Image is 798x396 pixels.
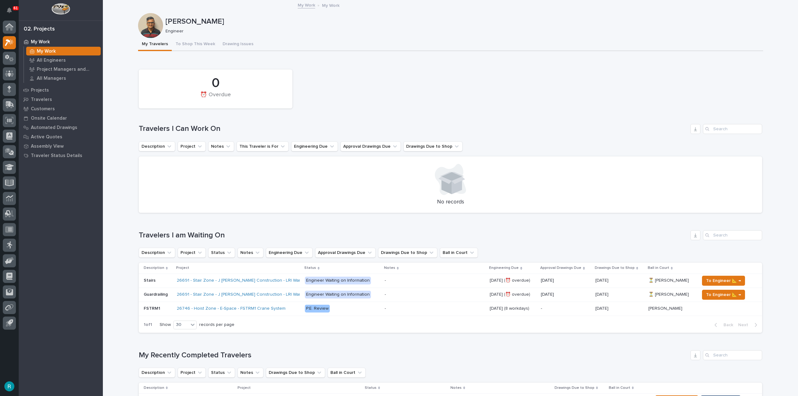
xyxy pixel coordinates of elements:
button: My Travelers [138,38,172,51]
p: Automated Drawings [31,125,77,131]
p: Onsite Calendar [31,116,67,121]
button: Approval Drawings Due [315,248,376,258]
button: Description [139,248,175,258]
a: Travelers [19,95,103,104]
div: Engineer Waiting on Information [305,291,371,298]
button: Notifications [3,4,16,17]
p: My Work [31,39,50,45]
p: Traveler Status Details [31,153,82,159]
p: Guardrailing [144,291,169,297]
h1: Travelers I Can Work On [139,124,688,133]
p: [DATE] (⏰ overdue) [490,277,531,283]
p: Travelers [31,97,52,103]
button: Description [139,368,175,378]
p: Notes [450,384,462,391]
img: Workspace Logo [51,3,70,15]
button: To Engineer 📐 → [702,276,745,286]
div: - [385,278,386,283]
button: Next [736,322,762,328]
div: Engineer Waiting on Information [305,277,371,284]
p: [DATE] [541,292,590,297]
a: Automated Drawings [19,123,103,132]
a: Active Quotes [19,132,103,141]
tr: FSTRM1FSTRM1 26746 - Hoist Zone - E-Space - FSTRM1 Crane System P.E. Review- [DATE] (8 workdays)[... [139,302,762,316]
button: To Shop This Week [172,38,219,51]
p: Drawings Due to Shop [595,265,635,271]
a: 26746 - Hoist Zone - E-Space - FSTRM1 Crane System [177,306,286,311]
a: Traveler Status Details [19,151,103,160]
button: This Traveler is For [237,141,289,151]
p: - [541,306,590,311]
input: Search [703,230,762,240]
button: Notes [238,368,263,378]
a: Projects [19,85,103,95]
a: Customers [19,104,103,113]
p: Status [304,265,316,271]
p: records per page [199,322,234,327]
input: Search [703,350,762,360]
div: 30 [174,322,189,328]
button: Notes [208,141,234,151]
div: - [385,292,386,297]
a: My Work [298,1,315,8]
p: Ball in Court [609,384,630,391]
button: Project [178,368,206,378]
button: Drawings Due to Shop [403,141,463,151]
tr: GuardrailingGuardrailing 26691 - Stair Zone - J [PERSON_NAME] Construction - LRI Warehouse Engine... [139,288,762,302]
tr: StairsStairs 26691 - Stair Zone - J [PERSON_NAME] Construction - LRI Warehouse Engineer Waiting o... [139,274,762,288]
button: Drawings Due to Shop [378,248,437,258]
p: No records [146,199,755,206]
button: Back [709,322,736,328]
span: Next [738,322,752,328]
button: Approval Drawings Due [340,141,401,151]
a: Project Managers and Engineers [24,65,103,74]
p: Project [176,265,189,271]
button: Notes [238,248,263,258]
button: Ball in Court [440,248,478,258]
button: Engineering Due [291,141,338,151]
a: 26691 - Stair Zone - J [PERSON_NAME] Construction - LRI Warehouse [177,292,316,297]
p: Approval Drawings Due [540,265,581,271]
p: Engineer [166,29,758,34]
button: Status [208,368,235,378]
div: 0 [149,75,282,91]
p: [DATE] (8 workdays) [490,305,531,311]
p: Assembly View [31,144,64,149]
a: Onsite Calendar [19,113,103,123]
p: Project [238,384,251,391]
div: - [385,306,386,311]
button: Drawing Issues [219,38,257,51]
p: FSTRM1 [144,305,161,311]
p: My Work [37,49,56,54]
p: My Work [322,2,339,8]
h1: My Recently Completed Travelers [139,351,688,360]
a: All Engineers [24,56,103,64]
p: [DATE] [595,291,610,297]
button: Drawings Due to Shop [266,368,325,378]
div: ⏰ Overdue [149,92,282,105]
button: Ball in Court [328,368,366,378]
a: All Managers [24,74,103,83]
p: 1 of 1 [139,317,157,332]
p: Engineering Due [489,265,519,271]
p: Customers [31,106,55,112]
p: ⏳ [PERSON_NAME] [648,277,690,283]
span: Back [720,322,733,328]
p: Show [160,322,171,327]
p: Status [365,384,377,391]
p: All Managers [37,76,66,81]
p: Notes [384,265,395,271]
p: [DATE] [595,277,610,283]
div: Search [703,124,762,134]
p: 61 [14,6,18,10]
p: Description [144,384,164,391]
p: Project Managers and Engineers [37,67,98,72]
span: To Engineer 📐 → [706,291,741,298]
button: Project [178,141,206,151]
p: All Engineers [37,58,66,63]
span: To Engineer 📐 → [706,277,741,284]
a: 26691 - Stair Zone - J [PERSON_NAME] Construction - LRI Warehouse [177,278,316,283]
p: [PERSON_NAME] [166,17,761,26]
div: 02. Projects [24,26,55,33]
